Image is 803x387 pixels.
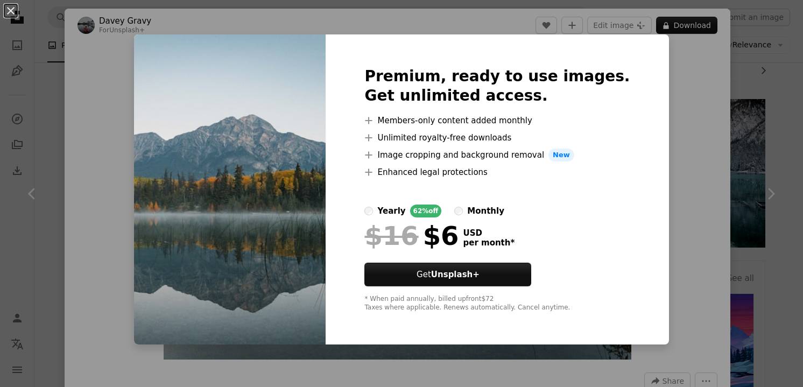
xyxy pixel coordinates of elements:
div: * When paid annually, billed upfront $72 Taxes where applicable. Renews automatically. Cancel any... [364,295,630,312]
span: New [548,149,574,161]
input: monthly [454,207,463,215]
li: Image cropping and background removal [364,149,630,161]
div: monthly [467,205,504,217]
input: yearly62%off [364,207,373,215]
span: $16 [364,222,418,250]
div: $6 [364,222,459,250]
div: yearly [377,205,405,217]
strong: Unsplash+ [431,270,480,279]
span: USD [463,228,515,238]
div: 62% off [410,205,442,217]
li: Members-only content added monthly [364,114,630,127]
span: per month * [463,238,515,248]
img: premium_photo-1673240367277-e1d394465b56 [134,34,326,344]
h2: Premium, ready to use images. Get unlimited access. [364,67,630,105]
li: Unlimited royalty-free downloads [364,131,630,144]
li: Enhanced legal protections [364,166,630,179]
button: GetUnsplash+ [364,263,531,286]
